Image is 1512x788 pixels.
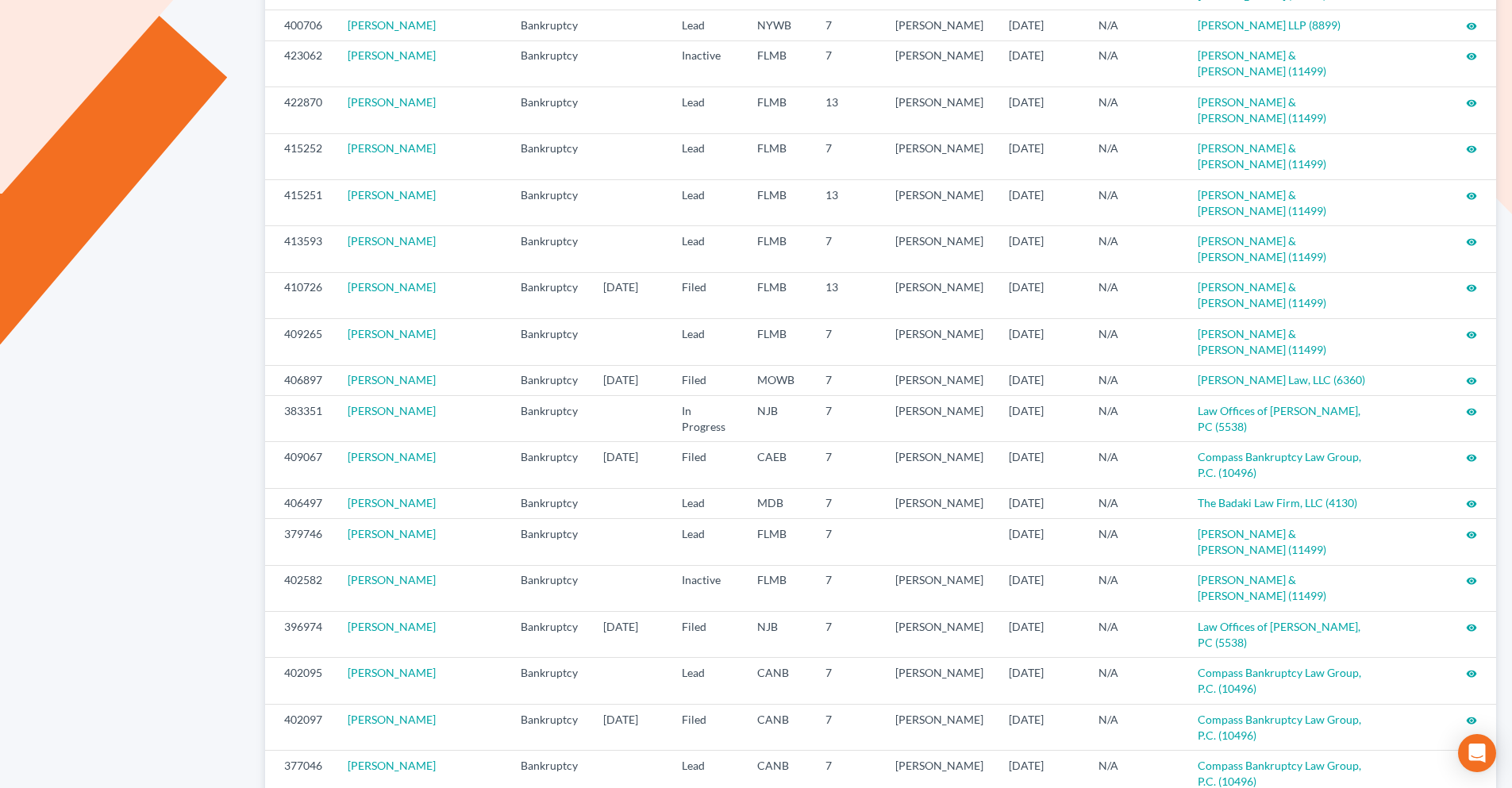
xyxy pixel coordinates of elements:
[744,365,813,395] td: MOWB
[591,442,669,488] td: [DATE]
[744,611,813,657] td: NJB
[996,40,1085,86] td: [DATE]
[1466,95,1477,109] a: visibility
[996,133,1085,179] td: [DATE]
[1198,234,1326,263] a: [PERSON_NAME] & [PERSON_NAME] (11499)
[996,319,1085,365] td: [DATE]
[265,10,335,40] td: 400706
[348,327,436,340] a: [PERSON_NAME]
[1466,48,1477,62] a: visibility
[1198,95,1326,125] a: [PERSON_NAME] & [PERSON_NAME] (11499)
[1466,406,1477,417] i: visibility
[265,565,335,611] td: 402582
[669,10,745,40] td: Lead
[1198,373,1365,386] a: [PERSON_NAME] Law, LLC (6360)
[813,179,883,225] td: 13
[883,365,996,395] td: [PERSON_NAME]
[744,488,813,518] td: MDB
[883,133,996,179] td: [PERSON_NAME]
[813,519,883,565] td: 7
[669,226,745,272] td: Lead
[508,565,591,611] td: Bankruptcy
[1466,283,1477,294] i: visibility
[883,272,996,318] td: [PERSON_NAME]
[1466,188,1477,202] a: visibility
[813,611,883,657] td: 7
[1466,404,1477,417] a: visibility
[1086,395,1185,441] td: N/A
[669,395,745,441] td: In Progress
[508,272,591,318] td: Bankruptcy
[883,87,996,133] td: [PERSON_NAME]
[508,704,591,750] td: Bankruptcy
[508,488,591,518] td: Bankruptcy
[813,395,883,441] td: 7
[1198,450,1361,479] a: Compass Bankruptcy Law Group, P.C. (10496)
[996,442,1085,488] td: [DATE]
[1466,329,1477,340] i: visibility
[813,319,883,365] td: 7
[1466,666,1477,679] a: visibility
[1466,327,1477,340] a: visibility
[669,611,745,657] td: Filed
[508,179,591,225] td: Bankruptcy
[1466,98,1477,109] i: visibility
[1086,319,1185,365] td: N/A
[1198,404,1360,433] a: Law Offices of [PERSON_NAME], PC (5538)
[1466,452,1477,463] i: visibility
[813,133,883,179] td: 7
[669,565,745,611] td: Inactive
[669,133,745,179] td: Lead
[348,620,436,633] a: [PERSON_NAME]
[744,395,813,441] td: NJB
[883,395,996,441] td: [PERSON_NAME]
[813,488,883,518] td: 7
[1086,611,1185,657] td: N/A
[348,450,436,463] a: [PERSON_NAME]
[508,40,591,86] td: Bankruptcy
[1086,272,1185,318] td: N/A
[1086,519,1185,565] td: N/A
[265,519,335,565] td: 379746
[1466,573,1477,586] a: visibility
[996,704,1085,750] td: [DATE]
[348,666,436,679] a: [PERSON_NAME]
[744,704,813,750] td: CANB
[996,10,1085,40] td: [DATE]
[669,179,745,225] td: Lead
[1198,141,1326,171] a: [PERSON_NAME] & [PERSON_NAME] (11499)
[1086,133,1185,179] td: N/A
[883,565,996,611] td: [PERSON_NAME]
[883,40,996,86] td: [PERSON_NAME]
[1466,236,1477,248] i: visibility
[669,704,745,750] td: Filed
[813,40,883,86] td: 7
[265,319,335,365] td: 409265
[348,188,436,202] a: [PERSON_NAME]
[1198,759,1361,788] a: Compass Bankruptcy Law Group, P.C. (10496)
[1466,622,1477,633] i: visibility
[1198,666,1361,695] a: Compass Bankruptcy Law Group, P.C. (10496)
[813,442,883,488] td: 7
[1458,734,1496,772] div: Open Intercom Messenger
[669,87,745,133] td: Lead
[1086,442,1185,488] td: N/A
[1198,713,1361,742] a: Compass Bankruptcy Law Group, P.C. (10496)
[348,234,436,248] a: [PERSON_NAME]
[265,272,335,318] td: 410726
[265,658,335,704] td: 402095
[508,611,591,657] td: Bankruptcy
[508,442,591,488] td: Bankruptcy
[265,226,335,272] td: 413593
[744,565,813,611] td: FLMB
[348,48,436,62] a: [PERSON_NAME]
[883,442,996,488] td: [PERSON_NAME]
[1466,375,1477,386] i: visibility
[348,527,436,540] a: [PERSON_NAME]
[883,704,996,750] td: [PERSON_NAME]
[744,87,813,133] td: FLMB
[744,519,813,565] td: FLMB
[508,319,591,365] td: Bankruptcy
[1466,575,1477,586] i: visibility
[996,658,1085,704] td: [DATE]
